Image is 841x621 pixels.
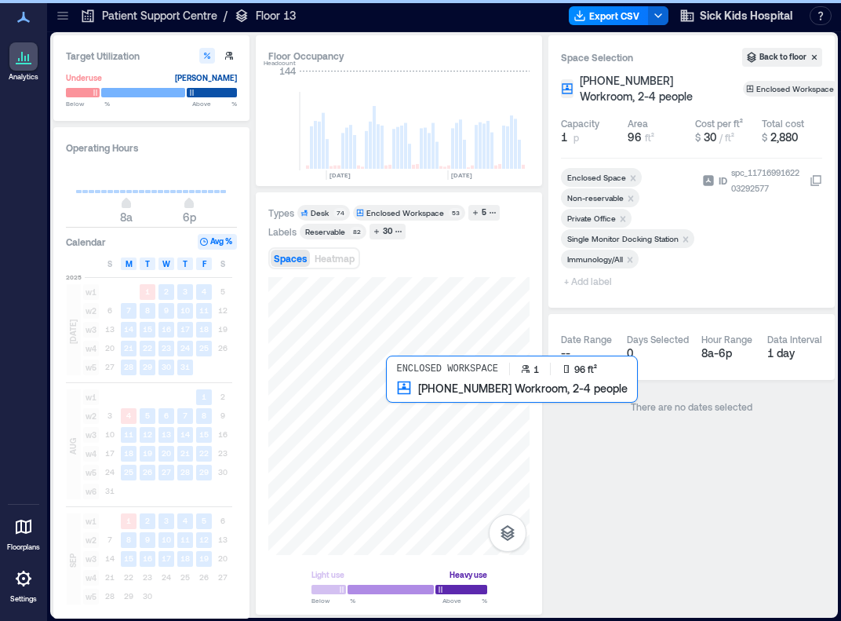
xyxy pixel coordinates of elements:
button: Spaces [271,250,310,267]
div: Remove Enclosed Space [626,172,642,183]
div: 0 [627,345,689,361]
p: Floorplans [7,542,40,552]
span: -- [561,346,570,360]
span: F [202,258,206,270]
span: Heatmap [315,253,355,264]
text: 26 [143,467,152,477]
text: [DATE] [329,171,351,179]
text: 1 [126,516,131,525]
a: Analytics [4,38,43,86]
text: 11 [199,305,209,315]
span: W [162,258,170,270]
text: 23 [162,343,171,353]
h3: Operating Hours [66,140,237,155]
div: Underuse [66,70,102,86]
div: Enclosed Space [567,172,626,183]
text: 13 [162,429,171,439]
text: 6 [164,411,169,420]
p: Settings [10,594,37,604]
span: + Add label [561,270,618,292]
span: w6 [83,484,99,499]
span: 2,880 [770,130,798,144]
button: IDspc_1171699162203292577 [810,174,822,187]
span: 2025 [66,272,82,282]
a: Floorplans [2,508,45,557]
div: Data Interval [767,333,822,345]
span: w5 [83,465,99,480]
text: 24 [180,343,190,353]
text: 9 [164,305,169,315]
span: w5 [83,589,99,605]
text: 5 [202,516,206,525]
button: Sick Kids Hospital [675,3,797,28]
text: 3 [183,287,187,296]
span: $ [762,132,767,143]
text: 8 [145,305,150,315]
p: Floor 13 [256,8,296,24]
div: Reservable [305,226,345,237]
span: [DATE] [67,320,79,344]
div: Single Monitor Docking Station [567,233,679,244]
span: 8a [120,210,133,224]
text: 10 [180,305,190,315]
button: 5 [468,205,500,221]
text: 15 [124,553,133,563]
text: 9 [145,535,150,544]
text: 11 [124,429,133,439]
text: 12 [199,535,209,544]
p: Analytics [9,72,38,82]
text: 19 [143,448,152,458]
span: Below % [311,596,355,605]
span: w2 [83,408,99,424]
div: Days Selected [627,333,689,345]
h3: Target Utilization [66,48,237,64]
span: Above % [192,99,237,108]
div: 1 day [767,345,822,361]
span: Spaces [274,253,307,264]
text: 30 [162,362,171,371]
span: AUG [67,438,79,455]
div: 53 [449,208,462,217]
span: 96 [628,130,642,144]
div: Remove Immunology/All [623,254,639,265]
span: w4 [83,446,99,462]
text: 7 [183,411,187,420]
div: 82 [350,227,363,236]
div: Non-reservable [567,192,624,203]
text: 14 [124,324,133,334]
text: 10 [162,535,171,544]
div: Area [628,117,648,130]
span: Sick Kids Hospital [700,8,792,24]
div: Enclosed Workspace [366,207,444,218]
div: [PERSON_NAME] [175,70,237,86]
text: 25 [124,467,133,477]
span: w2 [83,532,99,548]
text: 31 [180,362,190,371]
text: 18 [199,324,209,334]
text: 18 [180,553,190,563]
text: 12 [143,429,152,439]
div: spc_1171699162203292577 [730,165,801,196]
text: [DATE] [451,171,472,179]
button: Heatmap [311,250,358,267]
div: 8a - 6p [701,345,755,361]
div: Hour Range [701,333,752,345]
span: 6p [183,210,196,224]
a: Settings [5,560,42,608]
h3: Calendar [66,234,106,250]
span: w2 [83,303,99,319]
text: 4 [126,411,131,420]
div: Date Range [561,333,612,345]
div: Enclosed Workspace [756,83,836,94]
text: 1 [202,392,206,401]
div: Labels [268,225,297,238]
span: w5 [83,360,99,375]
span: w1 [83,513,99,529]
span: 30 [704,130,716,144]
div: Remove Non-reservable [624,192,639,203]
div: Total cost [762,117,804,130]
p: / [224,8,228,24]
span: $ [695,132,701,143]
div: Capacity [561,117,599,130]
span: [PHONE_NUMBER] Workroom, 2-4 people [580,73,718,104]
